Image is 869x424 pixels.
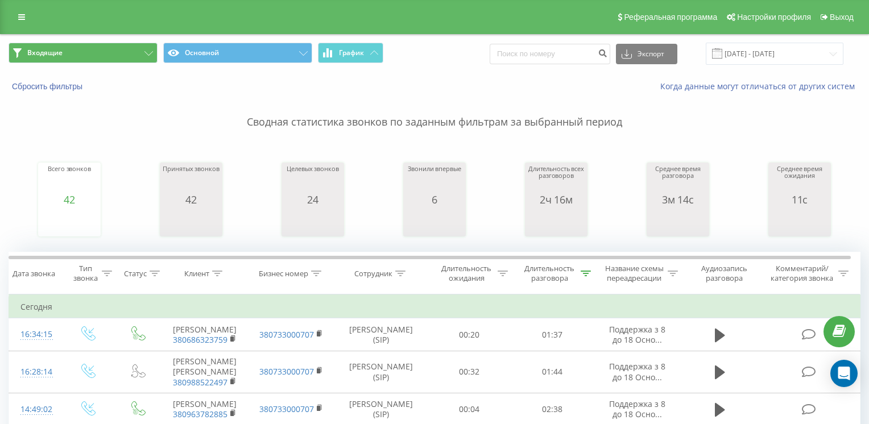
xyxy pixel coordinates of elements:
div: Длительность разговора [521,264,578,283]
div: 11с [771,194,828,205]
div: 2ч 16м [528,194,585,205]
a: 380963782885 [173,409,227,419]
div: 24 [287,194,338,205]
div: Звонили впервые [408,165,461,194]
div: Среднее время ожидания [771,165,828,194]
td: 01:37 [511,318,594,351]
a: 380733000707 [259,329,314,340]
input: Поиск по номеру [490,44,610,64]
div: Название схемы переадресации [604,264,664,283]
div: Всего звонков [48,165,91,194]
span: Настройки профиля [737,13,811,22]
button: Сбросить фильтры [9,81,88,92]
div: 6 [408,194,461,205]
td: [PERSON_NAME] [PERSON_NAME] [162,351,248,393]
span: Поддержка з 8 до 18 Осно... [609,361,665,382]
span: Входящие [27,48,63,57]
a: 380686323759 [173,334,227,345]
a: Когда данные могут отличаться от других систем [660,81,860,92]
div: 3м 14с [649,194,706,205]
div: 42 [163,194,219,205]
div: Аудиозапись разговора [690,264,757,283]
td: [PERSON_NAME] [162,318,248,351]
div: 16:34:15 [20,323,51,346]
div: Длительность всех разговоров [528,165,585,194]
a: 380988522497 [173,377,227,388]
td: 01:44 [511,351,594,393]
a: 380733000707 [259,366,314,377]
span: Реферальная программа [624,13,717,22]
button: Входящие [9,43,158,63]
div: Комментарий/категория звонка [769,264,835,283]
span: Поддержка з 8 до 18 Осно... [609,398,665,419]
div: Принятых звонков [163,165,219,194]
div: Open Intercom Messenger [830,360,858,387]
a: 380733000707 [259,404,314,414]
span: Выход [830,13,854,22]
div: Сотрудник [354,269,392,278]
td: [PERSON_NAME] (SIP) [334,318,428,351]
div: Среднее время разговора [649,165,706,194]
td: [PERSON_NAME] (SIP) [334,351,428,393]
span: График [339,49,364,57]
div: Длительность ожидания [438,264,495,283]
span: Поддержка з 8 до 18 Осно... [609,324,665,345]
div: Тип звонка [72,264,100,283]
div: 42 [48,194,91,205]
div: Целевых звонков [287,165,338,194]
p: Сводная статистика звонков по заданным фильтрам за выбранный период [9,92,860,130]
button: График [318,43,383,63]
div: Статус [124,269,147,278]
div: Клиент [184,269,209,278]
td: 00:32 [428,351,511,393]
td: Сегодня [9,296,860,318]
div: Дата звонка [13,269,55,278]
td: 00:20 [428,318,511,351]
button: Основной [163,43,312,63]
button: Экспорт [616,44,677,64]
div: Бизнес номер [259,269,308,278]
div: 16:28:14 [20,361,51,383]
div: 14:49:02 [20,398,51,421]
